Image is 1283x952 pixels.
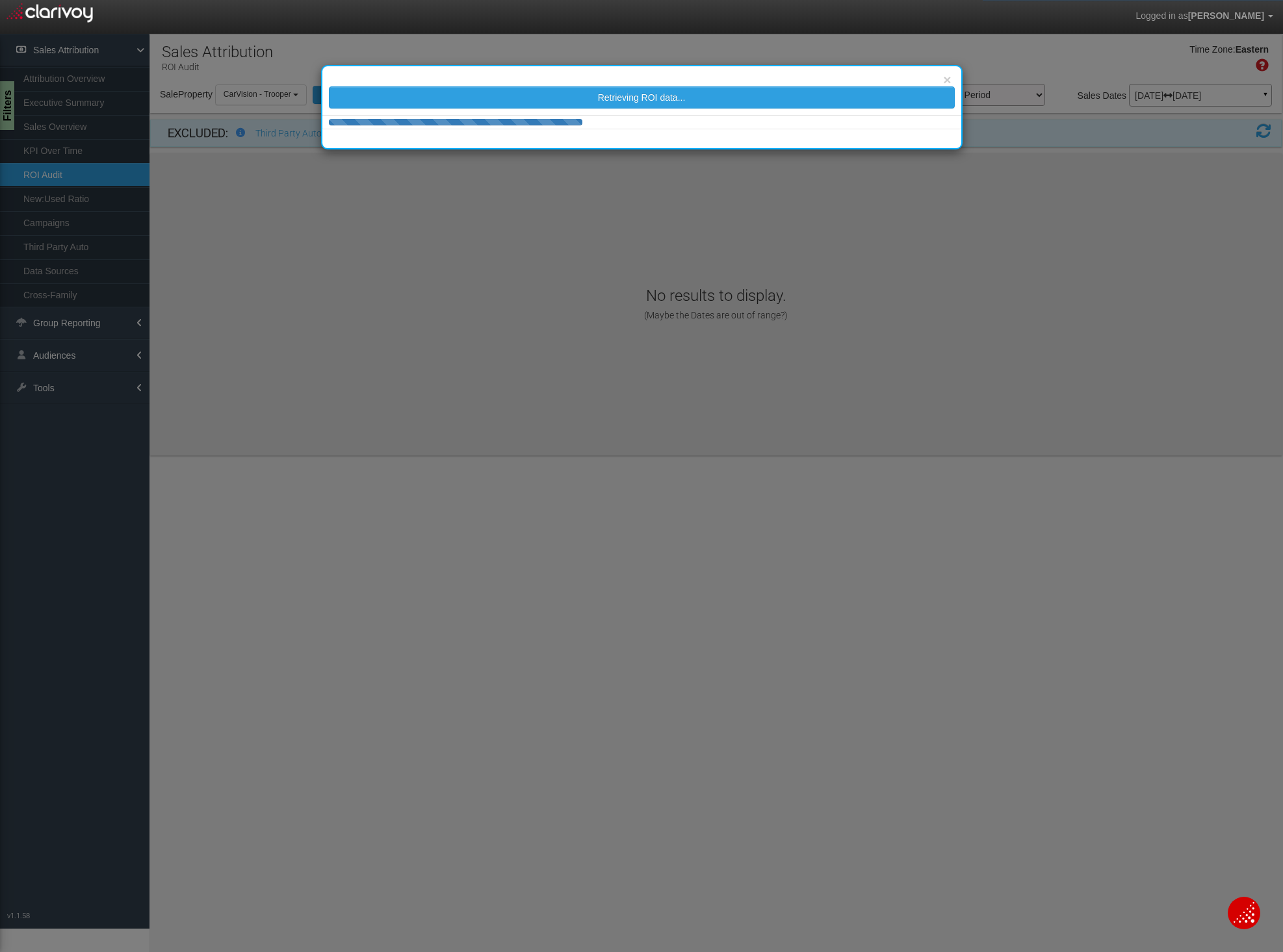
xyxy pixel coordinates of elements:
[598,92,686,103] span: Retrieving ROI data...
[1188,10,1264,21] span: [PERSON_NAME]
[329,86,955,109] button: Retrieving ROI data...
[1135,10,1187,21] span: Logged in as
[1126,1,1283,32] a: Logged in as[PERSON_NAME]
[943,73,951,86] button: ×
